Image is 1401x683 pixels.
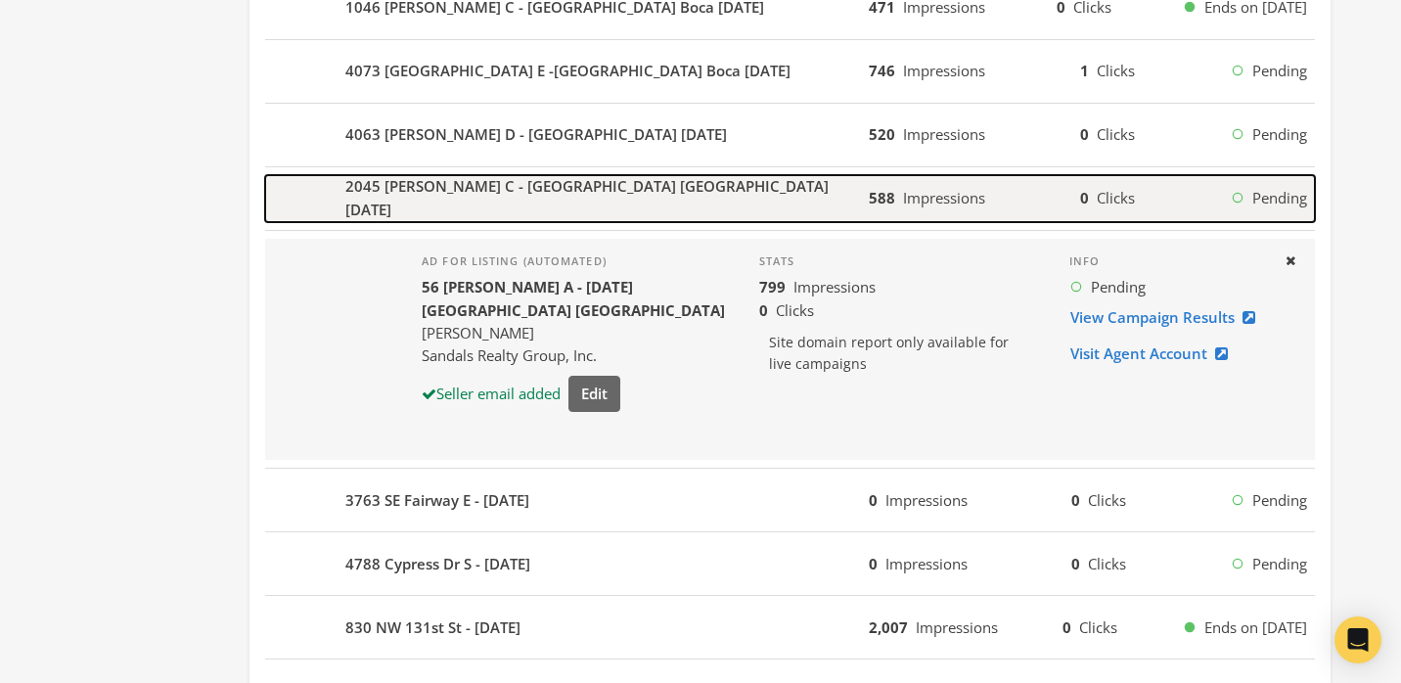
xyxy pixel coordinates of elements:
b: 799 [759,277,786,296]
span: Impressions [916,617,998,637]
b: 56 [PERSON_NAME] A - [DATE] [GEOGRAPHIC_DATA] [GEOGRAPHIC_DATA] [422,277,725,319]
b: 0 [869,490,878,510]
span: Pending [1252,123,1307,146]
p: Site domain report only available for live campaigns [759,322,1038,385]
button: 4788 Cypress Dr S - [DATE]0Impressions0ClicksPending [265,540,1315,587]
div: Sandals Realty Group, Inc. [422,344,728,367]
b: 2045 [PERSON_NAME] C - [GEOGRAPHIC_DATA] [GEOGRAPHIC_DATA] [DATE] [345,175,869,221]
span: Pending [1252,60,1307,82]
b: 3763 SE Fairway E - [DATE] [345,489,529,512]
button: Edit [568,376,620,412]
a: Visit Agent Account [1069,336,1241,372]
h4: Ad for listing (automated) [422,254,728,268]
span: Clicks [1079,617,1117,637]
b: 0 [1071,554,1080,573]
span: Pending [1252,553,1307,575]
h4: Info [1069,254,1268,268]
div: [PERSON_NAME] [422,322,728,344]
span: Pending [1252,187,1307,209]
b: 0 [869,554,878,573]
div: Seller email added [422,383,561,405]
span: Impressions [793,277,876,296]
b: 4073 [GEOGRAPHIC_DATA] E -[GEOGRAPHIC_DATA] Boca [DATE] [345,60,791,82]
b: 0 [1071,490,1080,510]
span: Impressions [903,124,985,144]
span: Impressions [885,554,968,573]
span: Impressions [903,61,985,80]
button: 4073 [GEOGRAPHIC_DATA] E -[GEOGRAPHIC_DATA] Boca [DATE]746Impressions1ClicksPending [265,48,1315,95]
button: 4063 [PERSON_NAME] D - [GEOGRAPHIC_DATA] [DATE]520Impressions0ClicksPending [265,112,1315,159]
span: Impressions [903,188,985,207]
span: Impressions [885,490,968,510]
button: 2045 [PERSON_NAME] C - [GEOGRAPHIC_DATA] [GEOGRAPHIC_DATA] [DATE]588Impressions0ClicksPending [265,175,1315,222]
b: 0 [759,300,768,320]
a: View Campaign Results [1069,299,1268,336]
b: 2,007 [869,617,908,637]
button: 3763 SE Fairway E - [DATE]0Impressions0ClicksPending [265,477,1315,524]
span: Ends on [DATE] [1204,616,1307,639]
b: 0 [1080,188,1089,207]
button: 830 NW 131st St - [DATE]2,007Impressions0ClicksEnds on [DATE] [265,604,1315,651]
span: Clicks [776,300,814,320]
div: Open Intercom Messenger [1334,616,1381,663]
span: Clicks [1088,554,1126,573]
span: Clicks [1088,490,1126,510]
span: Clicks [1097,124,1135,144]
b: 4063 [PERSON_NAME] D - [GEOGRAPHIC_DATA] [DATE] [345,123,727,146]
b: 830 NW 131st St - [DATE] [345,616,520,639]
b: 1 [1080,61,1089,80]
h4: Stats [759,254,1038,268]
span: Clicks [1097,188,1135,207]
b: 588 [869,188,895,207]
span: Clicks [1097,61,1135,80]
b: 0 [1080,124,1089,144]
b: 746 [869,61,895,80]
b: 4788 Cypress Dr S - [DATE] [345,553,530,575]
span: Pending [1091,276,1146,298]
b: 0 [1062,617,1071,637]
b: 520 [869,124,895,144]
span: Pending [1252,489,1307,512]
